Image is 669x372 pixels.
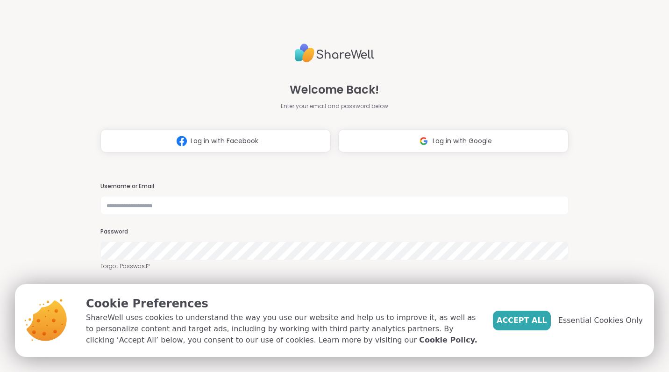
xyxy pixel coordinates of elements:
span: Log in with Google [433,136,492,146]
p: Cookie Preferences [86,295,478,312]
button: Log in with Google [338,129,569,153]
p: ShareWell uses cookies to understand the way you use our website and help us to improve it, as we... [86,312,478,346]
img: ShareWell Logomark [173,132,191,150]
span: Welcome Back! [290,81,379,98]
h3: Username or Email [100,182,569,190]
h3: Password [100,228,569,236]
span: Log in with Facebook [191,136,258,146]
button: Accept All [493,311,551,330]
span: Accept All [497,315,547,326]
button: Log in with Facebook [100,129,331,153]
img: ShareWell Logomark [415,132,433,150]
span: Essential Cookies Only [558,315,643,326]
img: ShareWell Logo [295,40,374,66]
a: Cookie Policy. [419,335,477,346]
a: Forgot Password? [100,262,569,270]
span: Enter your email and password below [281,102,388,110]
